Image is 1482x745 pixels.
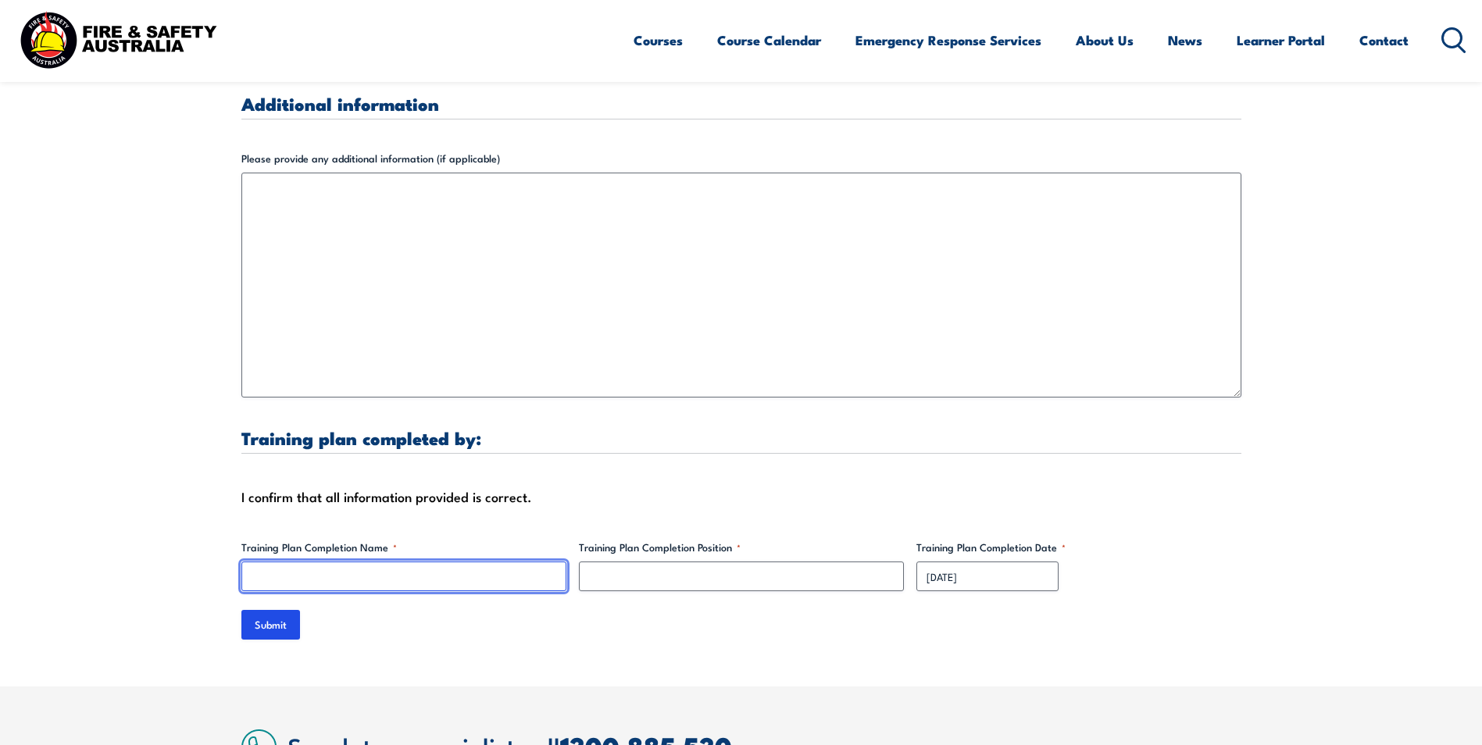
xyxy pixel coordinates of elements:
label: Training Plan Completion Name [241,540,566,555]
input: dd/mm/yyyy [916,561,1059,591]
div: I confirm that all information provided is correct. [241,485,1241,508]
h3: Training plan completed by: [241,429,1241,447]
h3: Additional information [241,94,1241,112]
label: Please provide any additional information (if applicable) [241,151,1241,166]
label: Training Plan Completion Date [916,540,1241,555]
a: About Us [1076,20,1134,61]
a: Contact [1359,20,1409,61]
a: Learner Portal [1237,20,1325,61]
a: Emergency Response Services [855,20,1041,61]
a: News [1168,20,1202,61]
label: Training Plan Completion Position [579,540,904,555]
a: Course Calendar [717,20,821,61]
input: Submit [241,610,300,640]
a: Courses [634,20,683,61]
